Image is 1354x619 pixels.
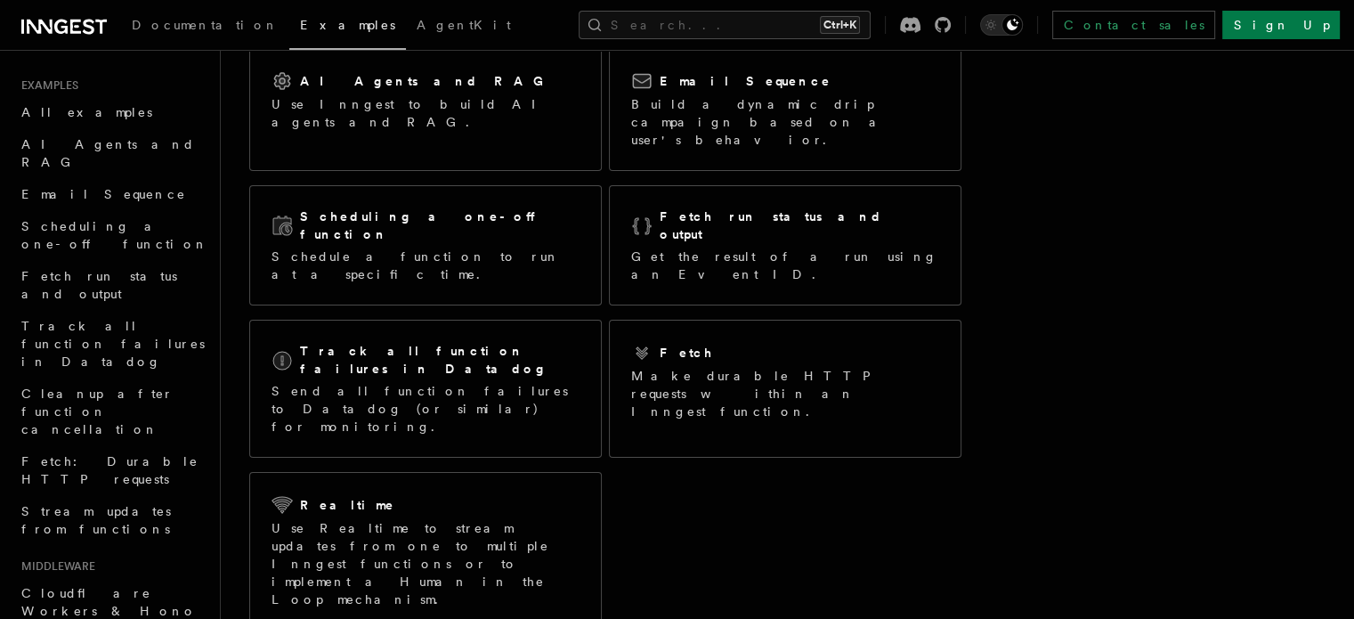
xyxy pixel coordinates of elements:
[609,185,961,305] a: Fetch run status and outputGet the result of a run using an Event ID.
[14,559,95,574] span: Middleware
[660,208,939,243] h2: Fetch run status and output
[249,320,602,458] a: Track all function failures in DatadogSend all function failures to Datadog (or similar) for moni...
[300,342,580,378] h2: Track all function failures in Datadog
[406,5,522,48] a: AgentKit
[631,95,939,149] p: Build a dynamic drip campaign based on a user's behavior.
[21,219,208,251] span: Scheduling a one-off function
[14,210,209,260] a: Scheduling a one-off function
[300,496,395,514] h2: Realtime
[249,48,602,171] a: AI Agents and RAGUse Inngest to build AI agents and RAG.
[300,72,553,90] h2: AI Agents and RAG
[609,48,961,171] a: Email SequenceBuild a dynamic drip campaign based on a user's behavior.
[21,319,205,369] span: Track all function failures in Datadog
[21,269,177,301] span: Fetch run status and output
[14,495,209,545] a: Stream updates from functions
[21,504,171,536] span: Stream updates from functions
[300,18,395,32] span: Examples
[132,18,279,32] span: Documentation
[1052,11,1215,39] a: Contact sales
[14,178,209,210] a: Email Sequence
[300,208,580,243] h2: Scheduling a one-off function
[660,344,714,362] h2: Fetch
[14,378,209,445] a: Cleanup after function cancellation
[980,14,1023,36] button: Toggle dark mode
[14,78,78,93] span: Examples
[272,95,580,131] p: Use Inngest to build AI agents and RAG.
[14,310,209,378] a: Track all function failures in Datadog
[631,367,939,420] p: Make durable HTTP requests within an Inngest function.
[14,260,209,310] a: Fetch run status and output
[660,72,831,90] h2: Email Sequence
[14,128,209,178] a: AI Agents and RAG
[21,187,186,201] span: Email Sequence
[14,96,209,128] a: All examples
[1222,11,1340,39] a: Sign Up
[21,454,199,486] span: Fetch: Durable HTTP requests
[820,16,860,34] kbd: Ctrl+K
[609,320,961,458] a: FetchMake durable HTTP requests within an Inngest function.
[417,18,511,32] span: AgentKit
[249,185,602,305] a: Scheduling a one-off functionSchedule a function to run at a specific time.
[21,137,195,169] span: AI Agents and RAG
[289,5,406,50] a: Examples
[631,248,939,283] p: Get the result of a run using an Event ID.
[121,5,289,48] a: Documentation
[272,519,580,608] p: Use Realtime to stream updates from one to multiple Inngest functions or to implement a Human in ...
[21,387,174,436] span: Cleanup after function cancellation
[579,11,871,39] button: Search...Ctrl+K
[14,445,209,495] a: Fetch: Durable HTTP requests
[21,105,152,119] span: All examples
[272,248,580,283] p: Schedule a function to run at a specific time.
[272,382,580,436] p: Send all function failures to Datadog (or similar) for monitoring.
